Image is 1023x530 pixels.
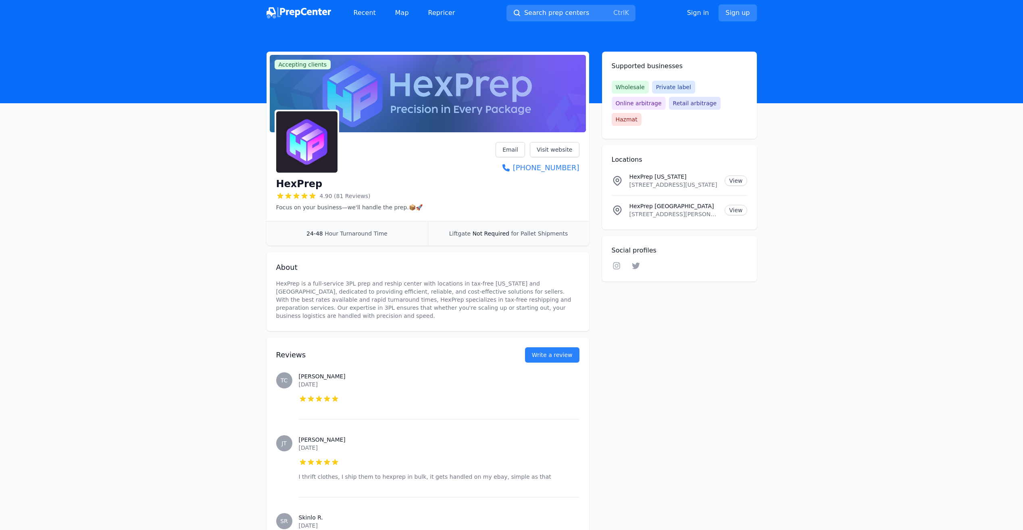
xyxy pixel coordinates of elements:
span: 24-48 [306,230,323,237]
a: [PHONE_NUMBER] [496,162,579,173]
p: HexPrep is a full-service 3PL prep and reship center with locations in tax-free [US_STATE] and [G... [276,280,579,320]
span: TC [281,378,288,383]
span: Not Required [473,230,509,237]
span: Search prep centers [524,8,589,18]
h3: [PERSON_NAME] [299,436,579,444]
time: [DATE] [299,522,318,529]
h1: HexPrep [276,177,323,190]
a: Write a review [525,347,579,363]
span: Retail arbitrage [669,97,721,110]
a: View [725,175,747,186]
a: Recent [347,5,382,21]
h2: Reviews [276,349,499,361]
kbd: K [625,9,629,17]
img: PrepCenter [267,7,331,19]
span: Wholesale [612,81,649,94]
h2: Supported businesses [612,61,747,71]
span: Hazmat [612,113,642,126]
h2: About [276,262,579,273]
a: Sign in [687,8,709,18]
a: Repricer [422,5,462,21]
p: HexPrep [GEOGRAPHIC_DATA] [629,202,719,210]
span: Liftgate [449,230,471,237]
button: Search prep centersCtrlK [506,5,635,21]
span: JT [281,440,287,446]
span: 4.90 (81 Reviews) [320,192,371,200]
h2: Social profiles [612,246,747,255]
a: View [725,205,747,215]
h2: Locations [612,155,747,165]
img: HexPrep [276,111,338,173]
p: [STREET_ADDRESS][US_STATE] [629,181,719,189]
span: for Pallet Shipments [511,230,568,237]
time: [DATE] [299,444,318,451]
span: Hour Turnaround Time [325,230,388,237]
h3: Skinlo R. [299,513,579,522]
a: Visit website [530,142,579,157]
p: HexPrep [US_STATE] [629,173,719,181]
span: Accepting clients [275,60,331,69]
kbd: Ctrl [613,9,625,17]
a: Email [496,142,525,157]
time: [DATE] [299,381,318,388]
span: SR [280,518,288,524]
span: Private label [652,81,695,94]
p: [STREET_ADDRESS][PERSON_NAME][US_STATE] [629,210,719,218]
p: Focus on your business—we'll handle the prep.📦🚀 [276,203,423,211]
a: Map [389,5,415,21]
a: Sign up [719,4,756,21]
p: I thrift clothes, I ship them to hexprep in bulk, it gets handled on my ebay, simple as that [299,473,579,481]
span: Online arbitrage [612,97,666,110]
h3: [PERSON_NAME] [299,372,579,380]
